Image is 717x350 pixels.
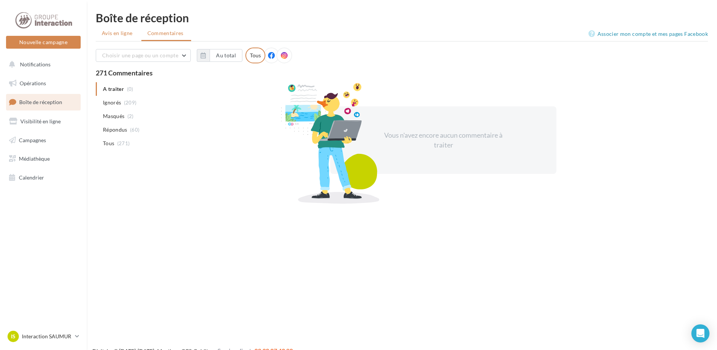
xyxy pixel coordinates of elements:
span: Visibilité en ligne [20,118,61,124]
a: Boîte de réception [5,94,82,110]
button: Au total [197,49,242,62]
button: Nouvelle campagne [6,36,81,49]
div: 271 Commentaires [96,69,708,76]
span: Avis en ligne [102,29,133,37]
a: Campagnes [5,132,82,148]
a: Calendrier [5,170,82,186]
a: IS Interaction SAUMUR [6,329,81,344]
span: Ignorés [103,99,121,106]
a: Médiathèque [5,151,82,167]
span: Opérations [20,80,46,86]
div: Boîte de réception [96,12,708,23]
span: (271) [117,140,130,146]
a: Opérations [5,75,82,91]
span: (209) [124,100,137,106]
span: Boîte de réception [19,99,62,105]
span: Campagnes [19,137,46,143]
div: Tous [245,48,265,63]
a: Associer mon compte et mes pages Facebook [588,29,708,38]
button: Au total [210,49,242,62]
div: Open Intercom Messenger [691,324,709,342]
span: (60) [130,127,139,133]
span: Choisir une page ou un compte [102,52,178,58]
div: Vous n'avez encore aucun commentaire à traiter [378,130,508,150]
span: Répondus [103,126,127,134]
span: Notifications [20,61,51,68]
p: Interaction SAUMUR [22,333,72,340]
button: Choisir une page ou un compte [96,49,191,62]
button: Notifications [5,57,79,72]
span: Médiathèque [19,155,50,162]
span: IS [11,333,15,340]
span: Tous [103,140,114,147]
a: Visibilité en ligne [5,114,82,129]
span: (2) [127,113,134,119]
span: Masqués [103,112,124,120]
span: Calendrier [19,174,44,181]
